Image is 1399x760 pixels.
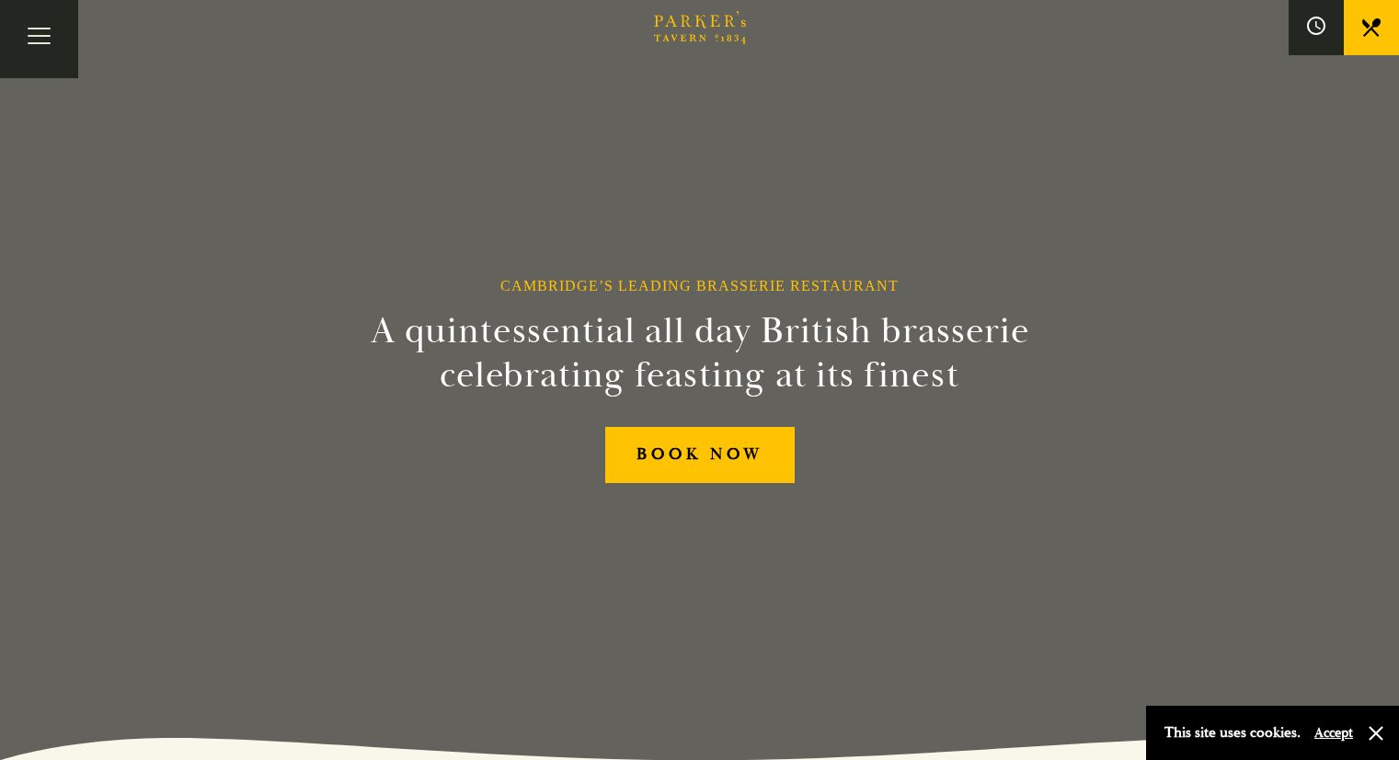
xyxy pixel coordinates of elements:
p: This site uses cookies. [1164,720,1301,746]
a: BOOK NOW [605,427,795,483]
h2: A quintessential all day British brasserie celebrating feasting at its finest [281,309,1119,397]
h1: Cambridge’s Leading Brasserie Restaurant [500,277,899,294]
button: Accept [1314,724,1353,742]
button: Close and accept [1367,724,1385,743]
